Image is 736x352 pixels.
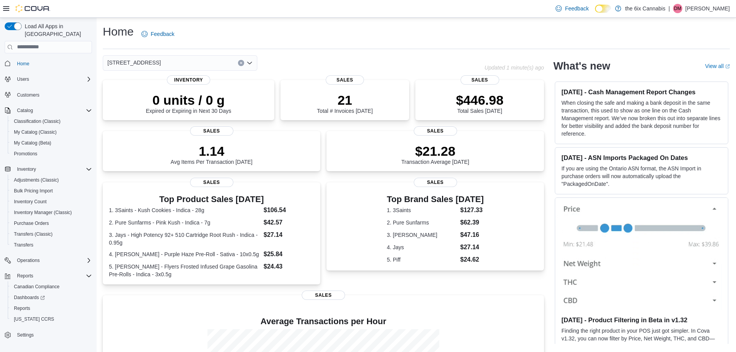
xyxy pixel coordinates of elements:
span: DM [674,4,682,13]
button: Purchase Orders [8,218,95,229]
span: Settings [14,330,92,340]
a: Feedback [552,1,592,16]
p: $21.28 [401,143,469,159]
p: 21 [317,92,372,108]
span: Users [14,75,92,84]
a: Home [14,59,32,68]
span: Promotions [14,151,37,157]
span: Catalog [17,107,33,114]
dt: 3. [PERSON_NAME] [387,231,457,239]
button: [US_STATE] CCRS [8,314,95,325]
p: When closing the safe and making a bank deposit in the same transaction, this used to show as one... [561,99,722,138]
dt: 2. Pure Sunfarms [387,219,457,226]
span: Adjustments (Classic) [14,177,59,183]
span: Canadian Compliance [11,282,92,291]
h4: Average Transactions per Hour [109,317,538,326]
span: Dashboards [14,294,45,301]
a: My Catalog (Beta) [11,138,54,148]
a: Inventory Count [11,197,50,206]
button: Reports [14,271,36,281]
a: Customers [14,90,42,100]
h3: Top Brand Sales [DATE] [387,195,484,204]
a: Dashboards [11,293,48,302]
span: Transfers [11,240,92,250]
h1: Home [103,24,134,39]
dt: 5. Piff [387,256,457,264]
span: Reports [11,304,92,313]
span: Inventory Count [11,197,92,206]
dd: $62.39 [460,218,484,227]
button: Classification (Classic) [8,116,95,127]
span: Inventory [14,165,92,174]
span: Transfers [14,242,33,248]
span: [US_STATE] CCRS [14,316,54,322]
span: Reports [17,273,33,279]
a: Reports [11,304,33,313]
a: Bulk Pricing Import [11,186,56,196]
button: Catalog [14,106,36,115]
button: Reports [2,270,95,281]
a: Transfers [11,240,36,250]
span: Dashboards [11,293,92,302]
span: [STREET_ADDRESS] [107,58,161,67]
button: Canadian Compliance [8,281,95,292]
dd: $47.16 [460,230,484,240]
button: Reports [8,303,95,314]
span: My Catalog (Beta) [14,140,51,146]
a: Inventory Manager (Classic) [11,208,75,217]
button: Operations [2,255,95,266]
span: Reports [14,305,30,311]
span: Classification (Classic) [14,118,61,124]
span: Inventory [17,166,36,172]
span: Customers [14,90,92,100]
button: Inventory [14,165,39,174]
dd: $27.14 [263,230,314,240]
span: Sales [190,178,233,187]
dt: 1. 3Saints [387,206,457,214]
span: Inventory Count [14,199,47,205]
span: Feedback [565,5,588,12]
p: $446.98 [456,92,503,108]
p: the 6ix Cannabis [625,4,665,13]
dd: $24.62 [460,255,484,264]
a: View allExternal link [705,63,730,69]
button: Clear input [238,60,244,66]
button: Operations [14,256,43,265]
span: Inventory Manager (Classic) [14,209,72,216]
button: My Catalog (Beta) [8,138,95,148]
button: Adjustments (Classic) [8,175,95,185]
span: Sales [414,178,457,187]
dd: $27.14 [460,243,484,252]
button: Users [2,74,95,85]
span: Washington CCRS [11,315,92,324]
h3: Top Product Sales [DATE] [109,195,314,204]
span: Reports [14,271,92,281]
span: Canadian Compliance [14,284,59,290]
button: Transfers (Classic) [8,229,95,240]
div: Dhwanit Modi [673,4,682,13]
span: Classification (Classic) [11,117,92,126]
a: [US_STATE] CCRS [11,315,57,324]
dt: 2. Pure Sunfarms - Pink Kush - Indica - 7g [109,219,260,226]
span: Sales [190,126,233,136]
button: Users [14,75,32,84]
span: Catalog [14,106,92,115]
h2: What's new [553,60,610,72]
dd: $127.33 [460,206,484,215]
button: Catalog [2,105,95,116]
dt: 1. 3Saints - Kush Cookies - Indica - 28g [109,206,260,214]
span: Inventory Manager (Classic) [11,208,92,217]
a: Settings [14,330,37,340]
p: Updated 1 minute(s) ago [484,65,544,71]
button: Settings [2,329,95,340]
span: Sales [326,75,364,85]
a: Dashboards [8,292,95,303]
div: Avg Items Per Transaction [DATE] [171,143,253,165]
a: Promotions [11,149,41,158]
button: Customers [2,89,95,100]
span: Sales [302,291,345,300]
a: Adjustments (Classic) [11,175,62,185]
button: Transfers [8,240,95,250]
span: Sales [414,126,457,136]
a: Feedback [138,26,177,42]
